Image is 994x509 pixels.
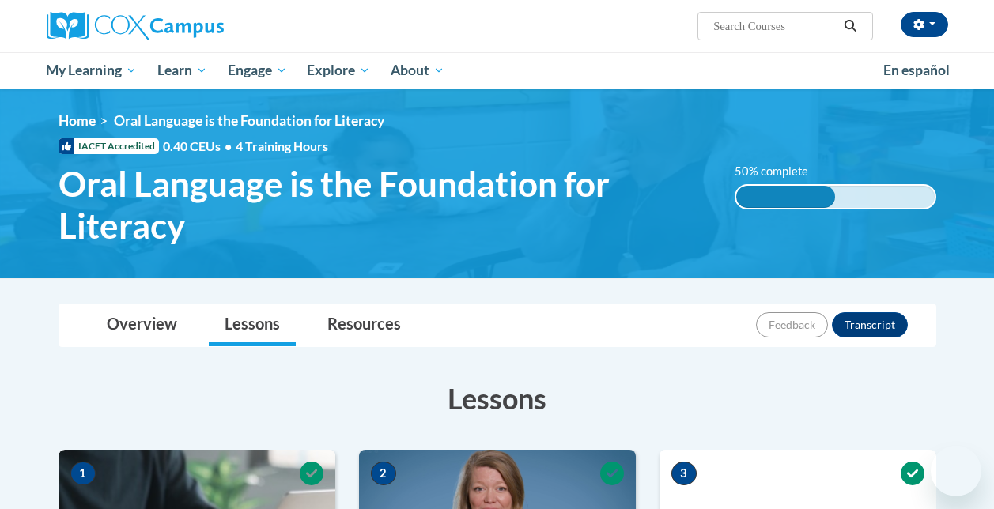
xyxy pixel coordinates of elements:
a: Cox Campus [47,12,331,40]
button: Account Settings [901,12,948,37]
span: IACET Accredited [59,138,159,154]
a: Resources [312,304,417,346]
button: Search [838,17,862,36]
span: 3 [671,462,697,485]
span: Oral Language is the Foundation for Literacy [59,163,711,247]
a: Explore [297,52,380,89]
a: My Learning [36,52,148,89]
span: • [225,138,232,153]
span: Learn [157,61,207,80]
span: Oral Language is the Foundation for Literacy [114,112,384,129]
div: 50% complete [736,186,836,208]
span: 2 [371,462,396,485]
button: Feedback [756,312,828,337]
span: En español [883,62,950,78]
span: Engage [228,61,287,80]
a: Lessons [209,304,296,346]
span: Explore [307,61,370,80]
div: Main menu [35,52,960,89]
a: Overview [91,304,193,346]
input: Search Courses [712,17,838,36]
a: Engage [217,52,297,89]
a: Home [59,112,96,129]
button: Transcript [832,312,908,337]
iframe: Button to launch messaging window [931,446,981,496]
span: About [391,61,444,80]
a: En español [873,54,960,87]
span: 0.40 CEUs [163,138,236,155]
a: About [380,52,455,89]
img: Cox Campus [47,12,224,40]
label: 50% complete [735,163,826,180]
h3: Lessons [59,379,936,418]
span: My Learning [46,61,137,80]
span: 1 [70,462,96,485]
a: Learn [147,52,217,89]
span: 4 Training Hours [236,138,328,153]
